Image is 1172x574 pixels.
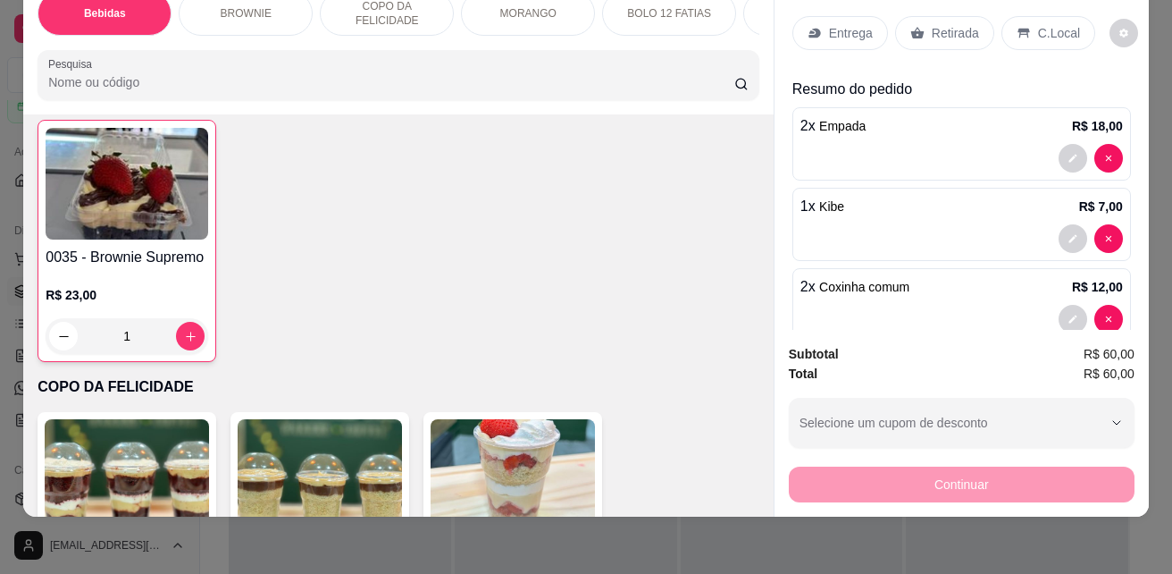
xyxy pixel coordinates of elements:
[1059,305,1087,333] button: decrease-product-quantity
[1084,364,1134,384] span: R$ 60,00
[1038,24,1080,42] p: C.Local
[932,24,979,42] p: Retirada
[789,367,817,381] strong: Total
[1094,305,1123,333] button: decrease-product-quantity
[1094,144,1123,173] button: decrease-product-quantity
[176,322,205,350] button: increase-product-quantity
[819,199,844,214] span: Kibe
[800,276,910,298] p: 2 x
[49,322,78,350] button: decrease-product-quantity
[1072,117,1123,135] p: R$ 18,00
[431,419,595,531] img: product-image
[1059,224,1087,253] button: decrease-product-quantity
[792,79,1131,100] p: Resumo do pedido
[48,56,98,72] label: Pesquisa
[819,119,866,133] span: Empada
[1084,344,1134,364] span: R$ 60,00
[829,24,873,42] p: Entrega
[789,398,1134,448] button: Selecione um cupom de desconto
[238,419,402,531] img: product-image
[84,6,126,21] p: Bebidas
[500,6,557,21] p: MORANGO
[627,6,711,21] p: BOLO 12 FATIAS
[819,280,909,294] span: Coxinha comum
[1094,224,1123,253] button: decrease-product-quantity
[221,6,272,21] p: BROWNIE
[1072,278,1123,296] p: R$ 12,00
[1079,198,1123,215] p: R$ 7,00
[48,73,734,91] input: Pesquisa
[45,419,209,531] img: product-image
[800,115,866,137] p: 2 x
[38,376,759,398] p: COPO DA FELICIDADE
[1109,19,1138,47] button: decrease-product-quantity
[46,128,208,240] img: product-image
[800,196,844,217] p: 1 x
[789,347,839,361] strong: Subtotal
[46,247,208,268] h4: 0035 - Brownie Supremo
[1059,144,1087,173] button: decrease-product-quantity
[46,286,208,304] p: R$ 23,00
